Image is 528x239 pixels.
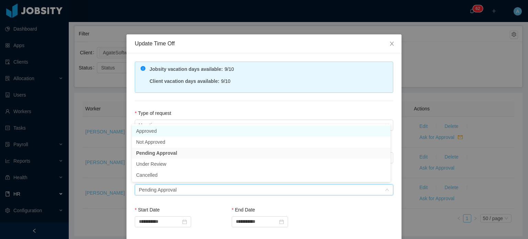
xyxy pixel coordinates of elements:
i: icon: info-circle [141,66,145,71]
li: Cancelled [132,170,390,181]
i: icon: close [389,41,395,46]
i: icon: calendar [182,219,187,224]
i: icon: calendar [279,219,284,224]
button: Close [382,34,401,54]
div: Update Time Off [135,40,393,47]
strong: Client vacation days available : [150,78,219,84]
label: End Date [232,207,255,213]
li: Not Approved [132,137,390,148]
strong: Jobsity vacation days available : [150,66,223,72]
div: Pending Approval [139,185,177,195]
label: Type of request [135,110,171,116]
span: 9/10 [224,66,234,72]
li: Under Review [132,159,390,170]
label: Start Date [135,207,159,213]
div: Vacations [139,120,159,130]
span: 9/10 [221,78,230,84]
li: Approved [132,126,390,137]
li: Pending Approval [132,148,390,159]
